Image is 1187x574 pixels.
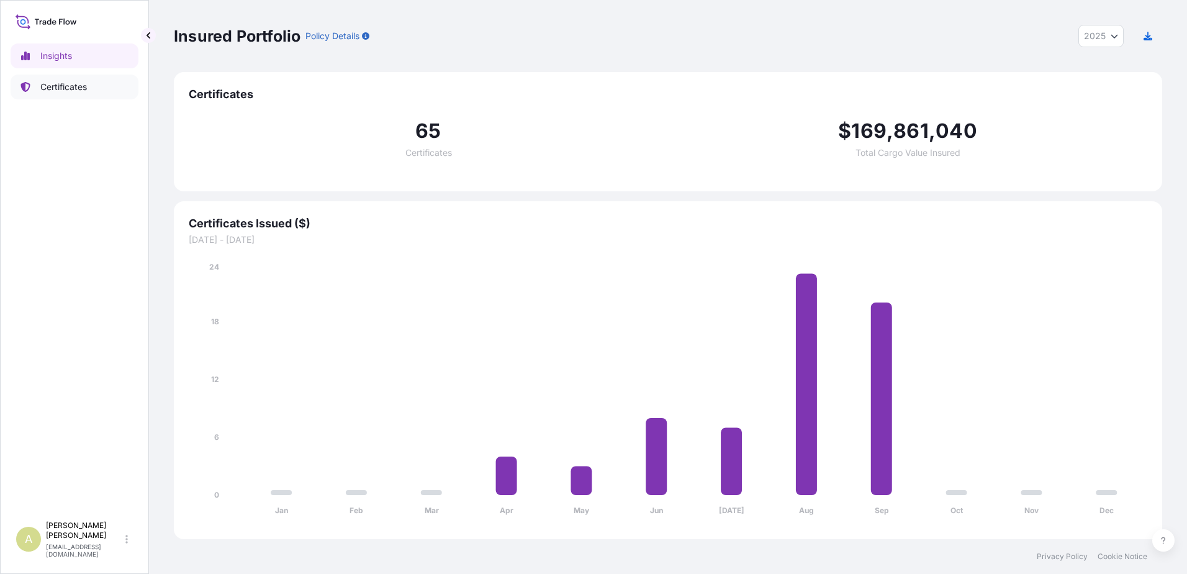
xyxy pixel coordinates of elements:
tspan: Oct [950,506,964,515]
tspan: 12 [211,375,219,384]
button: Year Selector [1078,25,1124,47]
p: Insights [40,50,72,62]
tspan: Sep [875,506,889,515]
tspan: May [574,506,590,515]
span: Certificates [405,148,452,157]
span: $ [838,121,851,141]
tspan: Nov [1024,506,1039,515]
p: Insured Portfolio [174,26,300,46]
span: A [25,533,32,545]
tspan: [DATE] [719,506,744,515]
tspan: 0 [214,490,219,499]
span: [DATE] - [DATE] [189,234,1147,246]
a: Certificates [11,75,138,99]
span: Total Cargo Value Insured [855,148,960,157]
span: 65 [415,121,441,141]
tspan: Mar [425,506,439,515]
tspan: 6 [214,432,219,442]
span: , [929,121,936,141]
span: 169 [851,121,887,141]
span: , [887,121,893,141]
tspan: Jun [650,506,663,515]
tspan: Aug [799,506,814,515]
tspan: Feb [350,506,363,515]
tspan: Jan [275,506,288,515]
span: 2025 [1084,30,1106,42]
span: Certificates [189,87,1147,102]
tspan: Apr [500,506,513,515]
span: Certificates Issued ($) [189,216,1147,231]
tspan: 24 [209,262,219,271]
p: [EMAIL_ADDRESS][DOMAIN_NAME] [46,543,123,558]
tspan: Dec [1099,506,1114,515]
a: Insights [11,43,138,68]
a: Privacy Policy [1037,552,1088,562]
span: 040 [936,121,977,141]
tspan: 18 [211,317,219,326]
span: 861 [893,121,929,141]
p: Certificates [40,81,87,93]
p: Policy Details [305,30,359,42]
p: [PERSON_NAME] [PERSON_NAME] [46,521,123,540]
a: Cookie Notice [1098,552,1147,562]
